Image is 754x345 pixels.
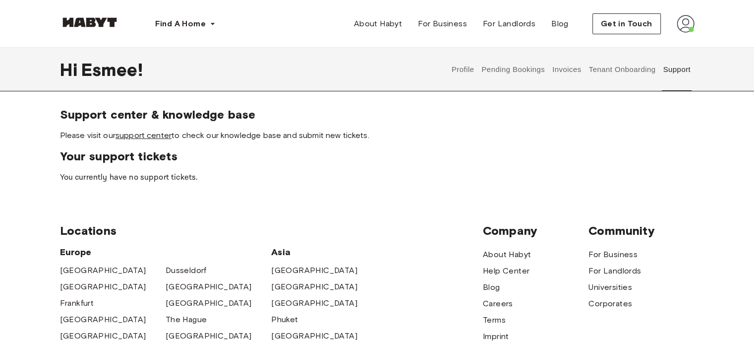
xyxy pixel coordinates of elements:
span: Find A Home [155,18,206,30]
a: [GEOGRAPHIC_DATA] [271,330,357,342]
button: Tenant Onboarding [587,48,657,91]
a: Help Center [483,265,529,277]
a: [GEOGRAPHIC_DATA] [60,265,146,276]
a: [GEOGRAPHIC_DATA] [166,297,252,309]
span: Asia [271,246,377,258]
a: Dusseldorf [166,265,207,276]
div: user profile tabs [448,48,694,91]
span: Get in Touch [601,18,652,30]
a: Phuket [271,314,298,326]
a: For Landlords [475,14,543,34]
a: Blog [483,281,500,293]
a: [GEOGRAPHIC_DATA] [271,297,357,309]
a: [GEOGRAPHIC_DATA] [271,265,357,276]
button: Get in Touch [592,13,661,34]
button: Invoices [551,48,582,91]
span: Europe [60,246,272,258]
a: Careers [483,298,513,310]
a: [GEOGRAPHIC_DATA] [271,281,357,293]
img: avatar [677,15,695,33]
a: [GEOGRAPHIC_DATA] [60,330,146,342]
a: Frankfurt [60,297,94,309]
span: For Landlords [483,18,535,30]
a: For Business [410,14,475,34]
a: [GEOGRAPHIC_DATA] [166,281,252,293]
span: Esmee ! [81,59,143,80]
a: [GEOGRAPHIC_DATA] [60,281,146,293]
a: support center [116,131,172,140]
button: Find A Home [147,14,224,34]
span: About Habyt [354,18,402,30]
a: For Landlords [588,265,641,277]
a: Terms [483,314,506,326]
a: The Hague [166,314,207,326]
a: Corporates [588,298,632,310]
span: Community [588,223,694,238]
span: Locations [60,223,483,238]
span: Hi [60,59,81,80]
a: [GEOGRAPHIC_DATA] [166,330,252,342]
span: Blog [551,18,569,30]
a: Imprint [483,331,509,343]
a: Blog [543,14,577,34]
span: Your support tickets [60,149,695,164]
span: Company [483,223,588,238]
span: For Business [418,18,467,30]
button: Profile [450,48,475,91]
button: Support [662,48,692,91]
a: About Habyt [483,249,531,261]
button: Pending Bookings [480,48,546,91]
span: Support center & knowledge base [60,107,695,122]
span: Please visit our to check our knowledge base and submit new tickets. [60,130,695,141]
img: Habyt [60,17,119,27]
p: You currently have no support tickets. [60,172,695,184]
a: About Habyt [346,14,410,34]
a: [GEOGRAPHIC_DATA] [60,314,146,326]
a: For Business [588,249,638,261]
a: Universities [588,281,632,293]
